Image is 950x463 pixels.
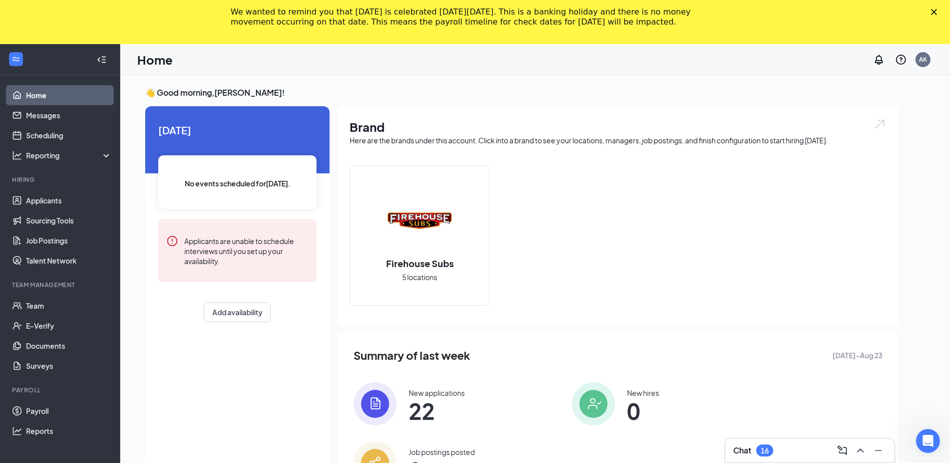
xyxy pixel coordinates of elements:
[350,135,886,145] div: Here are the brands under this account. Click into a brand to see your locations, managers, job p...
[895,54,907,66] svg: QuestionInfo
[26,251,112,271] a: Talent Network
[854,444,866,456] svg: ChevronUp
[12,281,110,289] div: Team Management
[733,445,751,456] h3: Chat
[26,296,112,316] a: Team
[873,118,886,130] img: open.6027fd2a22e1237b5b06.svg
[873,54,885,66] svg: Notifications
[26,401,112,421] a: Payroll
[409,388,465,398] div: New applications
[158,122,316,138] span: [DATE]
[409,447,475,457] div: Job postings posted
[97,55,107,65] svg: Collapse
[836,444,848,456] svg: ComposeMessage
[409,402,465,420] span: 22
[26,230,112,251] a: Job Postings
[26,336,112,356] a: Documents
[761,446,769,455] div: 16
[26,85,112,105] a: Home
[354,347,470,364] span: Summary of last week
[12,175,110,184] div: Hiring
[26,356,112,376] a: Surveys
[26,105,112,125] a: Messages
[402,272,437,283] span: 5 locations
[12,386,110,394] div: Payroll
[145,87,898,98] h3: 👋 Good morning, [PERSON_NAME] !
[852,442,868,458] button: ChevronUp
[354,382,397,425] img: icon
[832,350,882,361] span: [DATE] - Aug 23
[137,51,173,68] h1: Home
[931,9,941,15] div: Close
[870,442,886,458] button: Minimize
[26,150,112,160] div: Reporting
[166,235,178,247] svg: Error
[919,55,927,64] div: AK
[916,429,940,453] iframe: Intercom live chat
[388,189,452,253] img: Firehouse Subs
[26,316,112,336] a: E-Verify
[185,178,290,189] span: No events scheduled for [DATE] .
[872,444,884,456] svg: Minimize
[26,190,112,210] a: Applicants
[627,388,659,398] div: New hires
[572,382,615,425] img: icon
[376,257,464,270] h2: Firehouse Subs
[11,54,21,64] svg: WorkstreamLogo
[834,442,850,458] button: ComposeMessage
[350,118,886,135] h1: Brand
[627,402,659,420] span: 0
[204,302,271,322] button: Add availability
[12,150,22,160] svg: Analysis
[184,235,308,266] div: Applicants are unable to schedule interviews until you set up your availability.
[26,421,112,441] a: Reports
[26,210,112,230] a: Sourcing Tools
[231,7,704,27] div: We wanted to remind you that [DATE] is celebrated [DATE][DATE]. This is a banking holiday and the...
[26,125,112,145] a: Scheduling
